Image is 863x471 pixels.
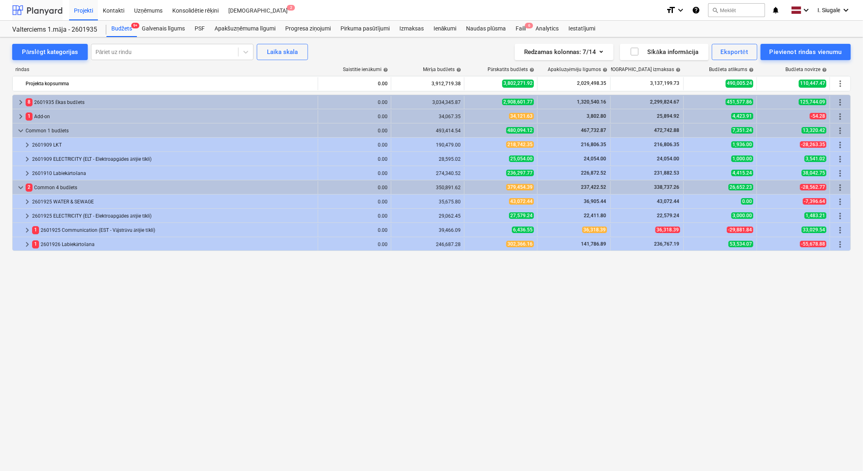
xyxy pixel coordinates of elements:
[280,21,336,37] a: Progresa ziņojumi
[509,198,534,205] span: 43,072.44
[731,113,753,119] span: 4,423.91
[26,110,314,123] div: Add-on
[835,211,845,221] span: Vairāk darbību
[656,113,680,119] span: 25,894.92
[674,67,681,72] span: help
[267,47,298,57] div: Laika skala
[22,47,78,57] div: Pārslēgt kategorijas
[321,114,388,119] div: 0.00
[800,141,826,148] span: -28,263.35
[666,5,676,15] i: format_size
[506,141,534,148] span: 218,742.35
[835,140,845,150] span: Vairāk darbību
[22,140,32,150] span: keyboard_arrow_right
[726,80,753,87] span: 490,005.24
[835,112,845,121] span: Vairāk darbību
[321,156,388,162] div: 0.00
[26,98,33,106] span: 8
[32,138,314,151] div: 2601909 LKT
[653,127,680,133] span: 472,742.88
[525,47,604,57] div: Redzamas kolonnas : 7/14
[32,167,314,180] div: 2601910 Labiekārtošana
[630,47,699,57] div: Sīkāka informācija
[741,198,753,205] span: 0.00
[802,227,826,233] span: 33,029.54
[799,99,826,105] span: 125,744.09
[708,3,765,17] button: Meklēt
[583,156,607,162] span: 24,054.00
[336,21,395,37] div: Pirkuma pasūtījumi
[257,44,308,60] button: Laika skala
[106,21,137,37] div: Budžets
[382,67,388,72] span: help
[16,183,26,192] span: keyboard_arrow_down
[576,99,607,105] span: 1,320,540.16
[564,21,600,37] a: Iestatījumi
[395,156,461,162] div: 28,595.02
[32,195,314,208] div: 2601925 WATER & SEWAGE
[548,67,607,73] div: Apakšuzņēmēju līgumos
[106,21,137,37] a: Budžets9+
[761,44,851,60] button: Pievienot rindas vienumu
[12,67,319,73] div: rindas
[802,127,826,134] span: 13,320.42
[32,224,314,237] div: 2601925 Communication (EST - Vājstrāvu ārējie tīkli)
[511,21,531,37] a: Faili6
[423,67,461,73] div: Mērķa budžets
[649,99,680,105] span: 2,299,824.67
[395,185,461,190] div: 350,891.62
[321,171,388,176] div: 0.00
[576,80,607,87] span: 2,029,498.35
[395,21,429,37] a: Izmaksas
[26,184,33,191] span: 2
[321,99,388,105] div: 0.00
[12,26,97,34] div: Valterciems 1.māja - 2601935
[462,21,511,37] div: Naudas plūsma
[502,99,534,105] span: 2,908,601.77
[692,5,700,15] i: Zināšanu pamats
[131,23,139,28] span: 9+
[721,47,748,57] div: Eksportēt
[786,67,827,73] div: Budžeta novirze
[395,213,461,219] div: 29,062.45
[32,226,39,234] span: 1
[712,7,718,13] span: search
[137,21,190,37] div: Galvenais līgums
[656,199,680,204] span: 43,072.44
[321,213,388,219] div: 0.00
[601,67,681,73] div: [DEMOGRAPHIC_DATA] izmaksas
[804,156,826,162] span: 3,541.02
[729,241,753,247] span: 53,534.07
[800,241,826,247] span: -55,678.88
[770,47,842,57] div: Pievienot rindas vienumu
[525,23,533,28] span: 6
[656,156,680,162] span: 24,054.00
[210,21,280,37] a: Apakšuzņēmuma līgumi
[26,112,33,120] span: 1
[502,80,534,87] span: 3,802,271.92
[12,44,88,60] button: Pārslēgt kategorijas
[804,212,826,219] span: 1,483.21
[731,156,753,162] span: 1,000.00
[506,241,534,247] span: 302,366.16
[22,225,32,235] span: keyboard_arrow_right
[528,67,534,72] span: help
[531,21,564,37] a: Analytics
[16,112,26,121] span: keyboard_arrow_right
[395,128,461,134] div: 493,414.54
[395,114,461,119] div: 34,067.35
[429,21,462,37] a: Ienākumi
[190,21,210,37] a: PSF
[601,67,607,72] span: help
[32,153,314,166] div: 2601909 ELECTRICITY (ELT - Elektroapgādes ārējie tīkli)
[321,227,388,233] div: 0.00
[321,142,388,148] div: 0.00
[656,213,680,218] span: 22,579.24
[32,238,314,251] div: 2601926 Labiekārtošana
